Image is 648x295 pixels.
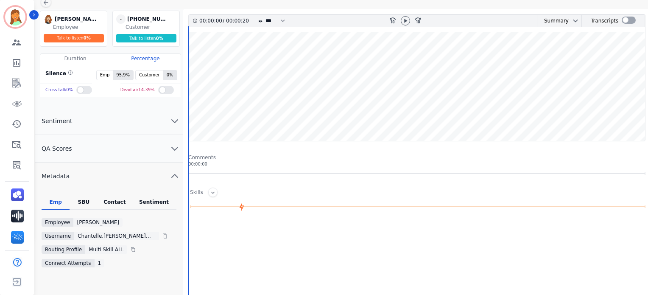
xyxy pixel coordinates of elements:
span: Emp [97,70,113,80]
span: Sentiment [35,117,79,125]
span: 0 % [156,36,163,41]
svg: chevron down [170,116,180,126]
div: Talk to listen [44,34,104,42]
div: [PERSON_NAME] [55,14,97,24]
span: Customer [136,70,163,80]
div: Skills [190,189,203,197]
div: Employee [42,218,73,227]
div: Connect Attempts [42,259,95,267]
div: Contact [98,199,132,210]
div: [PERSON_NAME] [73,218,123,227]
button: Sentiment chevron down [35,107,183,135]
svg: chevron down [170,143,180,154]
div: Routing Profile [42,245,85,254]
div: 1 [95,259,105,267]
svg: chevron up [170,171,180,181]
div: Comments [188,154,645,161]
span: Metadata [35,172,76,180]
span: 95.9 % [113,70,133,80]
div: Silence [44,70,73,80]
button: chevron down [569,17,579,24]
div: Username [42,232,74,240]
div: [PHONE_NUMBER] [127,14,170,24]
span: 0 % [84,36,91,40]
div: Transcripts [591,15,618,27]
span: - [116,14,126,24]
div: SBU [70,199,98,210]
div: Cross talk 0 % [45,84,73,96]
span: 0 % [163,70,177,80]
div: Sentiment [131,199,176,210]
div: / [199,15,251,27]
svg: chevron down [572,17,579,24]
div: Multi Skill ALL [85,245,127,254]
div: 00:00:00 [199,15,223,27]
div: Customer [126,24,178,31]
div: Duration [40,54,110,63]
div: 00:00:00 [188,161,645,167]
button: Metadata chevron up [35,163,183,190]
div: Talk to listen [116,34,176,42]
div: Employee [53,24,105,31]
img: Bordered avatar [5,7,25,27]
div: Percentage [110,54,180,63]
span: QA Scores [35,144,79,153]
div: Summary [537,15,569,27]
div: Emp [42,199,70,210]
button: QA Scores chevron down [35,135,183,163]
div: 00:00:20 [224,15,248,27]
div: chantelle.[PERSON_NAME]@eccogroupusa.comc3189c5b-232e-11ed-8006-800c584eb7f3 [74,232,159,240]
div: Dead air 14.39 % [120,84,155,96]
